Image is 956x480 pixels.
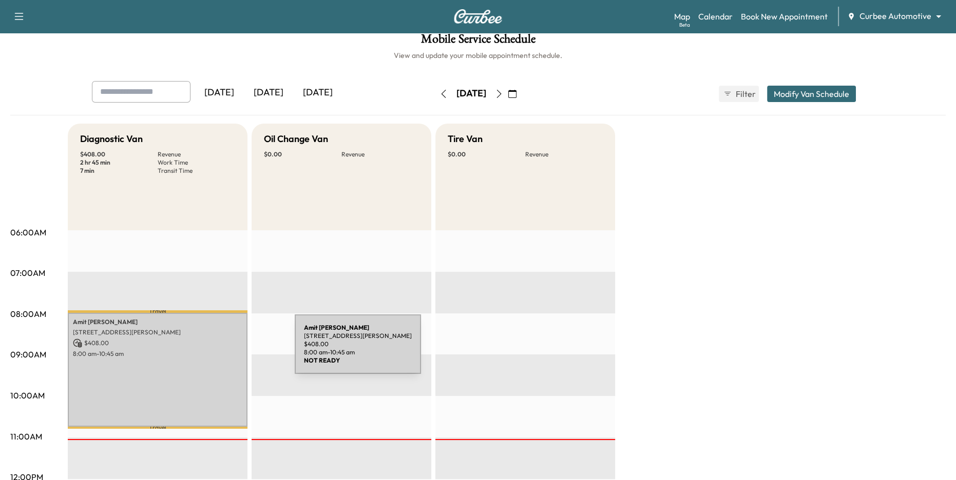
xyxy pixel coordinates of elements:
[80,167,158,175] p: 7 min
[80,150,158,158] p: $ 408.00
[68,427,247,429] p: Travel
[10,33,946,50] h1: Mobile Service Schedule
[341,150,419,158] p: Revenue
[741,10,828,23] a: Book New Appointment
[767,86,856,102] button: Modify Van Schedule
[73,318,242,326] p: Amit [PERSON_NAME]
[244,81,293,105] div: [DATE]
[456,87,486,100] div: [DATE]
[264,150,341,158] p: $ 0.00
[293,81,342,105] div: [DATE]
[195,81,244,105] div: [DATE]
[859,10,931,22] span: Curbee Automotive
[448,150,525,158] p: $ 0.00
[10,308,46,320] p: 08:00AM
[10,267,45,279] p: 07:00AM
[698,10,733,23] a: Calendar
[73,338,242,348] p: $ 408.00
[453,9,503,24] img: Curbee Logo
[10,226,46,238] p: 06:00AM
[448,132,483,146] h5: Tire Van
[264,132,328,146] h5: Oil Change Van
[80,158,158,167] p: 2 hr 45 min
[674,10,690,23] a: MapBeta
[679,21,690,29] div: Beta
[10,430,42,443] p: 11:00AM
[158,158,235,167] p: Work Time
[736,88,754,100] span: Filter
[80,132,143,146] h5: Diagnostic Van
[73,328,242,336] p: [STREET_ADDRESS][PERSON_NAME]
[73,350,242,358] p: 8:00 am - 10:45 am
[525,150,603,158] p: Revenue
[158,150,235,158] p: Revenue
[719,86,759,102] button: Filter
[158,167,235,175] p: Transit Time
[10,348,46,361] p: 09:00AM
[68,310,247,313] p: Travel
[10,389,45,402] p: 10:00AM
[10,50,946,61] h6: View and update your mobile appointment schedule.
